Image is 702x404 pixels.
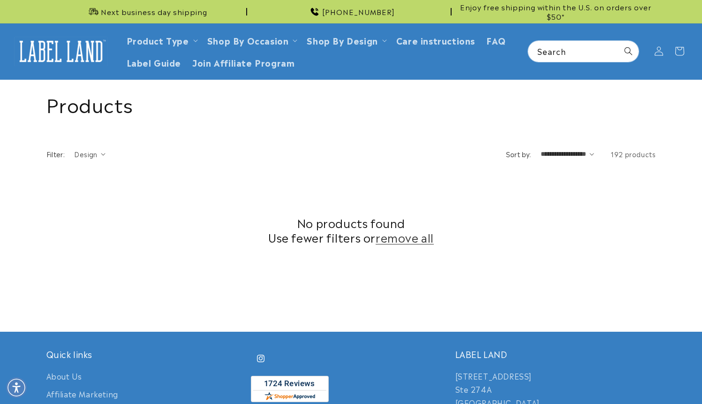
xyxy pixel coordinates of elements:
span: Design [74,149,97,159]
span: Enjoy free shipping within the U.S. on orders over $50* [455,2,656,21]
span: Join Affiliate Program [192,57,294,68]
img: Customer Reviews [251,376,329,402]
summary: Product Type [121,29,202,51]
span: Shop By Occasion [207,35,289,46]
span: Label Guide [127,57,181,68]
summary: Design (0 selected) [74,149,106,159]
h2: Quick links [46,349,247,359]
span: FAQ [486,35,506,46]
label: Sort by: [506,149,531,159]
div: Accessibility Menu [6,377,27,398]
a: Care instructions [391,29,481,51]
iframe: Gorgias Floating Chat [505,360,693,395]
summary: Shop By Occasion [202,29,302,51]
a: Product Type [127,34,189,46]
a: Affiliate Marketing [46,385,118,403]
a: Label Land [11,33,112,69]
img: Label Land [14,37,108,66]
h2: LABEL LAND [455,349,656,359]
a: remove all [376,230,434,244]
summary: Shop By Design [301,29,390,51]
a: Join Affiliate Program [187,51,300,73]
h1: Products [46,91,656,116]
h2: No products found Use fewer filters or [46,215,656,244]
a: About Us [46,369,82,385]
button: Search [618,41,639,61]
span: [PHONE_NUMBER] [322,7,395,16]
a: Label Guide [121,51,187,73]
span: Next business day shipping [101,7,207,16]
a: FAQ [481,29,512,51]
span: 192 products [611,149,656,159]
span: Care instructions [396,35,475,46]
a: Shop By Design [307,34,377,46]
h2: Filter: [46,149,65,159]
